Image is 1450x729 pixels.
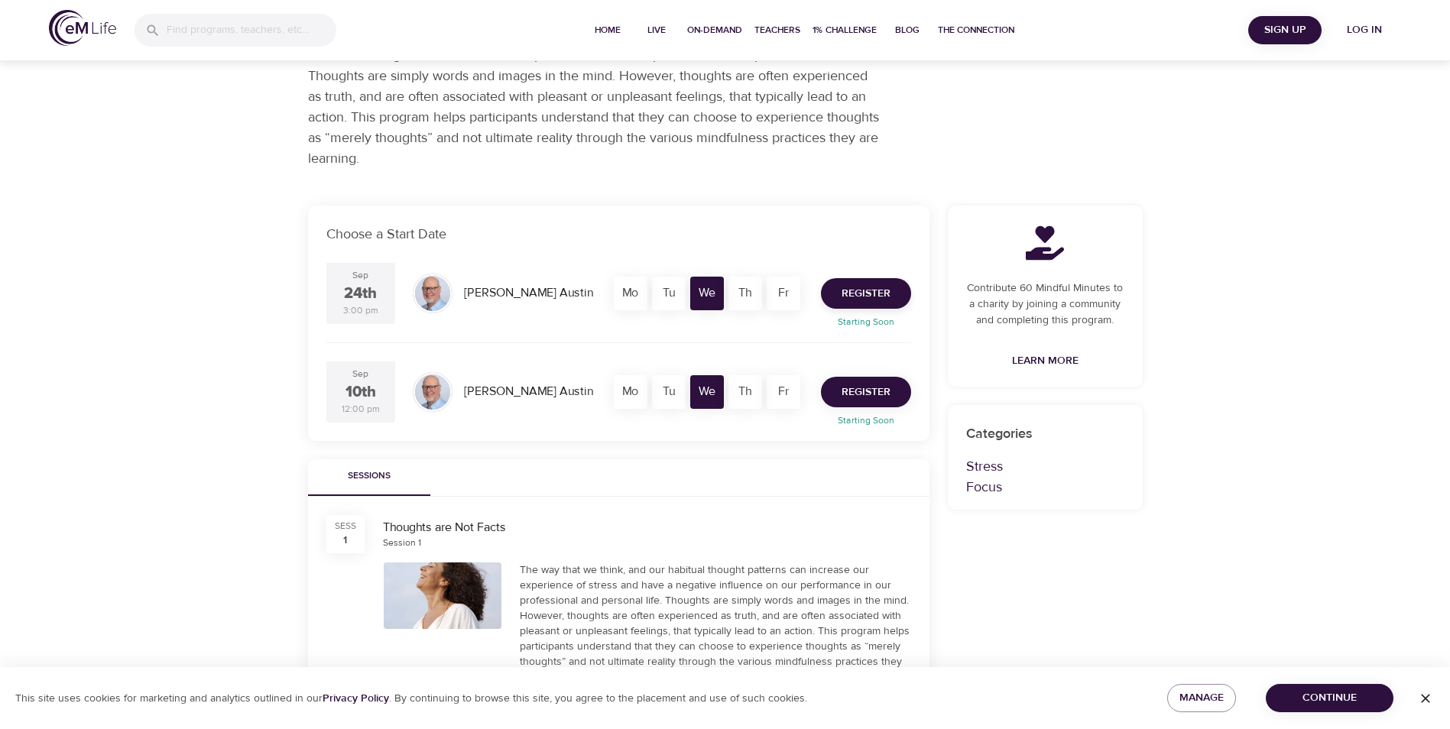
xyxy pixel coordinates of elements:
div: SESS [335,520,356,533]
p: Contribute 60 Mindful Minutes to a charity by joining a community and completing this program. [966,280,1124,329]
div: The way that we think, and our habitual thought patterns can increase our experience of stress an... [520,562,911,685]
p: The way that we think, and our habitual thought patterns can increase our experience of stress an... [308,24,881,169]
span: Blog [889,22,926,38]
p: Categories [966,423,1124,444]
div: 24th [344,283,377,305]
span: Sign Up [1254,21,1315,40]
div: Mo [614,277,647,310]
p: Choose a Start Date [326,224,911,245]
span: 1% Challenge [813,22,877,38]
span: On-Demand [687,22,742,38]
button: Log in [1328,16,1401,44]
div: Sep [352,269,368,282]
span: Live [638,22,675,38]
span: Teachers [754,22,800,38]
span: Sessions [317,468,421,484]
span: Register [842,383,890,402]
div: 10th [345,381,376,403]
div: [PERSON_NAME] Austin [458,377,599,407]
p: Stress [966,456,1124,477]
button: Sign Up [1248,16,1322,44]
span: Log in [1334,21,1395,40]
div: [PERSON_NAME] Austin [458,278,599,308]
div: 1 [343,533,347,548]
input: Find programs, teachers, etc... [167,14,336,47]
p: Starting Soon [812,413,920,427]
button: Manage [1167,684,1236,712]
span: Continue [1278,688,1381,708]
p: Starting Soon [812,315,920,329]
img: logo [49,10,116,46]
div: Fr [767,375,800,409]
button: Register [821,278,911,309]
div: Mo [614,375,647,409]
div: 3:00 pm [343,304,378,317]
div: Tu [652,277,686,310]
div: We [690,375,724,409]
button: Register [821,377,911,407]
a: Learn More [1006,347,1085,375]
div: Session 1 [383,536,421,549]
span: Register [842,284,890,303]
span: Home [589,22,626,38]
span: The Connection [938,22,1014,38]
div: Th [728,277,762,310]
div: Sep [352,368,368,381]
span: Learn More [1012,352,1079,371]
a: Privacy Policy [323,692,389,705]
div: We [690,277,724,310]
div: Thoughts are Not Facts [383,519,911,536]
span: Manage [1179,688,1224,708]
div: Th [728,375,762,409]
p: Focus [966,477,1124,497]
button: Continue [1266,684,1393,712]
div: Fr [767,277,800,310]
div: 12:00 pm [342,403,380,416]
div: Tu [652,375,686,409]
